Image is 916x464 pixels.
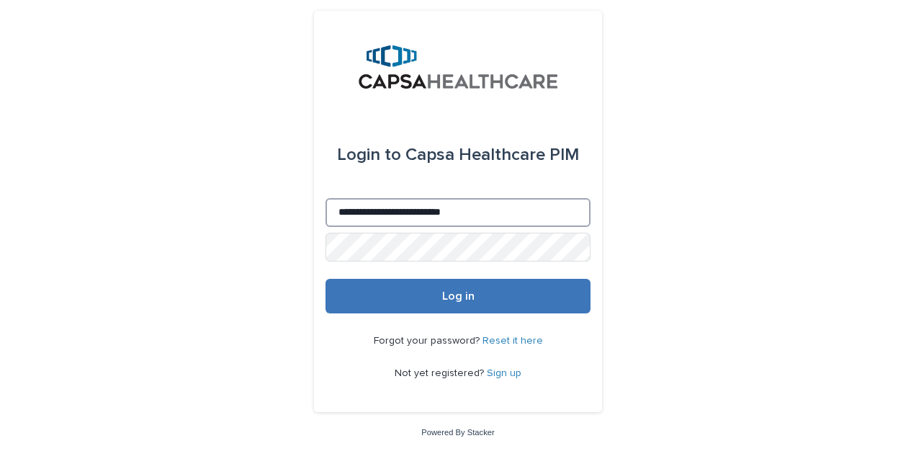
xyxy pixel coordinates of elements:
a: Reset it here [482,336,543,346]
div: Capsa Healthcare PIM [337,135,579,175]
button: Log in [325,279,591,313]
a: Powered By Stacker [421,428,494,437]
span: Forgot your password? [374,336,482,346]
span: Login to [337,146,401,164]
a: Sign up [487,368,521,378]
img: B5p4sRfuTuC72oLToeu7 [359,45,558,89]
span: Not yet registered? [395,368,487,378]
span: Log in [442,290,475,302]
